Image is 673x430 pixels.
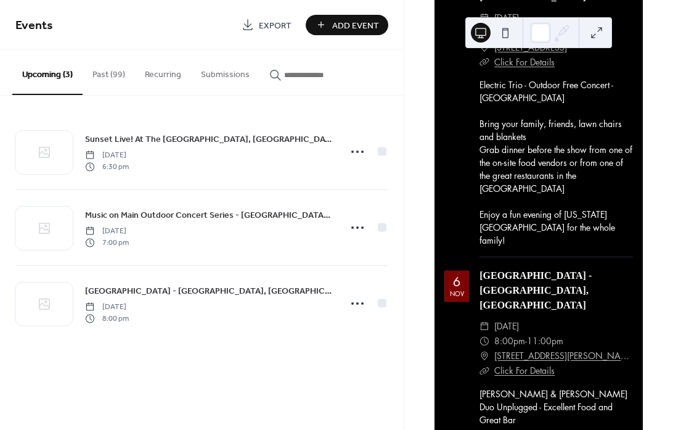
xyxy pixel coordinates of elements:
[494,319,519,334] span: [DATE]
[494,56,555,68] a: Click For Details
[15,14,53,38] span: Events
[332,19,379,32] span: Add Event
[83,50,135,94] button: Past (99)
[450,291,464,297] div: Nov
[525,334,527,349] span: -
[494,10,519,25] span: [DATE]
[494,349,633,363] a: [STREET_ADDRESS][PERSON_NAME] [GEOGRAPHIC_DATA], [US_STATE]
[85,161,129,172] span: 6:30 pm
[135,50,191,94] button: Recurring
[479,349,489,363] div: ​
[479,55,489,70] div: ​
[85,132,333,146] a: Sunset Live! At The [GEOGRAPHIC_DATA], [GEOGRAPHIC_DATA]
[85,302,129,313] span: [DATE]
[85,133,333,146] span: Sunset Live! At The [GEOGRAPHIC_DATA], [GEOGRAPHIC_DATA]
[527,334,563,349] span: 11:00pm
[85,313,129,324] span: 8:00 pm
[479,319,489,334] div: ​
[479,270,592,310] a: [GEOGRAPHIC_DATA] - [GEOGRAPHIC_DATA], [GEOGRAPHIC_DATA]
[479,334,489,349] div: ​
[85,284,333,298] a: [GEOGRAPHIC_DATA] - [GEOGRAPHIC_DATA], [GEOGRAPHIC_DATA]
[12,50,83,95] button: Upcoming (3)
[85,150,129,161] span: [DATE]
[479,78,633,247] div: Electric Trio - Outdoor Free Concert - [GEOGRAPHIC_DATA] Bring your family, friends, lawn chairs ...
[85,208,333,222] a: Music on Main Outdoor Concert Series - [GEOGRAPHIC_DATA], [GEOGRAPHIC_DATA]
[494,334,525,349] span: 8:00pm
[259,19,292,32] span: Export
[85,226,129,237] span: [DATE]
[85,209,333,222] span: Music on Main Outdoor Concert Series - [GEOGRAPHIC_DATA], [GEOGRAPHIC_DATA]
[479,10,489,25] div: ​
[453,276,460,288] div: 6
[479,363,489,378] div: ​
[85,237,129,248] span: 7:00 pm
[191,50,259,94] button: Submissions
[85,285,333,298] span: [GEOGRAPHIC_DATA] - [GEOGRAPHIC_DATA], [GEOGRAPHIC_DATA]
[494,365,555,376] a: Click For Details
[232,15,301,35] a: Export
[306,15,388,35] button: Add Event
